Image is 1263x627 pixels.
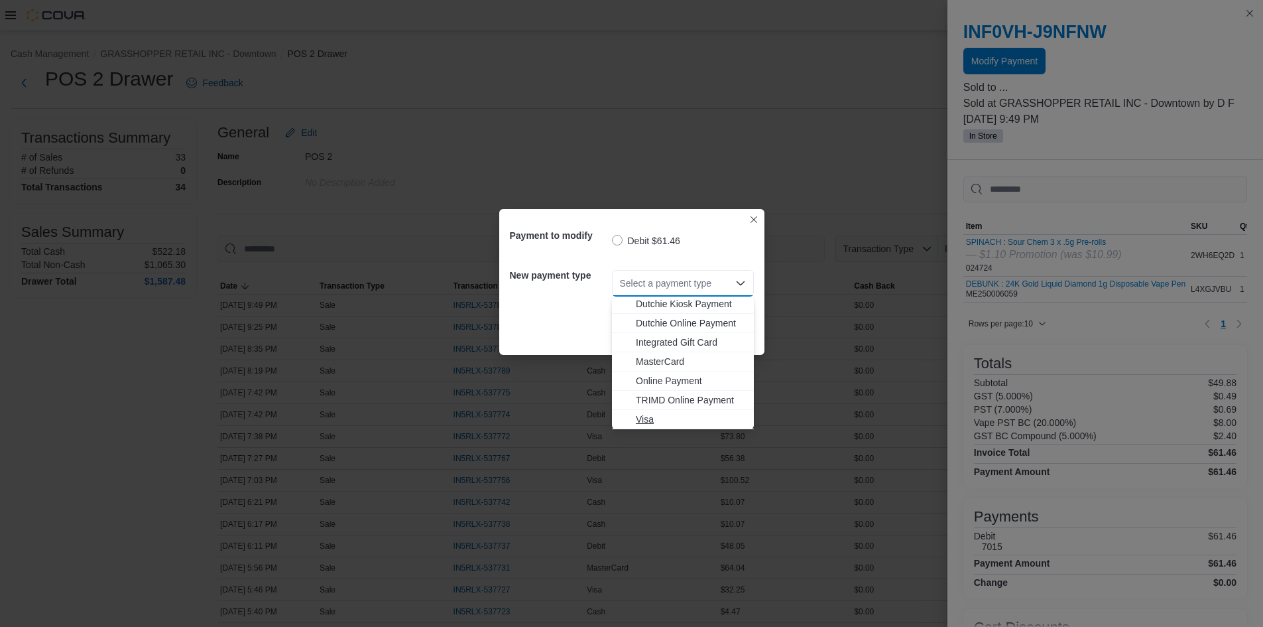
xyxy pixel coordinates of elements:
[510,262,609,289] h5: New payment type
[735,278,746,289] button: Close list of options
[612,198,754,429] div: Choose from the following options
[612,391,754,410] button: TRIMD Online Payment
[612,333,754,352] button: Integrated Gift Card
[636,413,746,426] span: Visa
[612,410,754,429] button: Visa
[612,295,754,314] button: Dutchie Kiosk Payment
[620,275,621,291] input: Accessible screen reader label
[636,336,746,349] span: Integrated Gift Card
[612,233,680,249] label: Debit $61.46
[612,372,754,391] button: Online Payment
[746,212,762,228] button: Closes this modal window
[612,352,754,372] button: MasterCard
[636,297,746,311] span: Dutchie Kiosk Payment
[636,355,746,368] span: MasterCard
[636,393,746,407] span: TRIMD Online Payment
[612,314,754,333] button: Dutchie Online Payment
[636,374,746,387] span: Online Payment
[510,222,609,249] h5: Payment to modify
[636,316,746,330] span: Dutchie Online Payment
